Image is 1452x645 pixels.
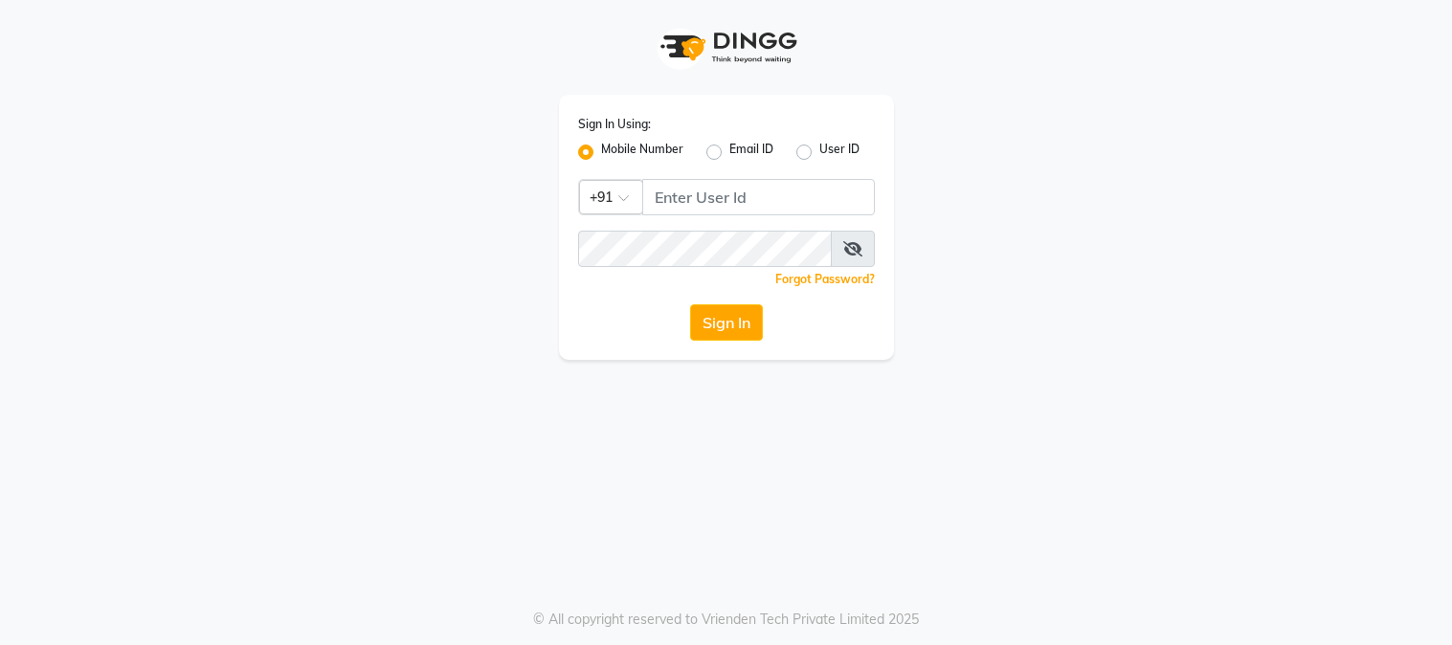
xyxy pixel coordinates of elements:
label: Mobile Number [601,141,683,164]
input: Username [578,231,832,267]
input: Username [642,179,875,215]
img: logo1.svg [650,19,803,76]
label: Email ID [729,141,773,164]
a: Forgot Password? [775,272,875,286]
button: Sign In [690,304,763,341]
label: User ID [819,141,860,164]
label: Sign In Using: [578,116,651,133]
